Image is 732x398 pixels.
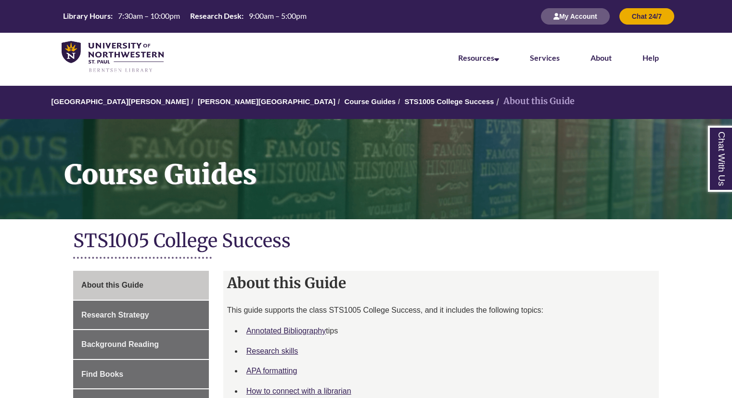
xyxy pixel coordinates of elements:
[62,41,164,73] img: UNWSP Library Logo
[198,97,335,106] a: [PERSON_NAME][GEOGRAPHIC_DATA]
[73,301,209,330] a: Research Strategy
[404,97,494,106] a: STS1005 College Success
[243,321,655,341] li: tips
[494,94,575,108] li: About this Guide
[246,327,326,335] a: Annotated Bibliography
[59,11,114,21] th: Library Hours:
[227,305,655,316] p: This guide supports the class STS1005 College Success, and it includes the following topics:
[81,370,123,378] span: Find Books
[186,11,245,21] th: Research Desk:
[541,12,610,20] a: My Account
[246,387,351,395] a: How to connect with a librarian
[73,330,209,359] a: Background Reading
[51,97,189,106] a: [GEOGRAPHIC_DATA][PERSON_NAME]
[223,271,659,295] h2: About this Guide
[249,11,307,20] span: 9:00am – 5:00pm
[458,53,499,62] a: Resources
[591,53,612,62] a: About
[118,11,180,20] span: 7:30am – 10:00pm
[619,8,674,25] button: Chat 24/7
[344,97,396,106] a: Course Guides
[73,360,209,389] a: Find Books
[54,119,732,207] h1: Course Guides
[81,281,143,289] span: About this Guide
[246,347,298,355] a: Research skills
[81,311,149,319] span: Research Strategy
[73,271,209,300] a: About this Guide
[73,229,659,254] h1: STS1005 College Success
[530,53,560,62] a: Services
[59,11,310,21] table: Hours Today
[246,367,297,375] a: APA formatting
[619,12,674,20] a: Chat 24/7
[59,11,310,22] a: Hours Today
[81,340,159,348] span: Background Reading
[642,53,659,62] a: Help
[541,8,610,25] button: My Account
